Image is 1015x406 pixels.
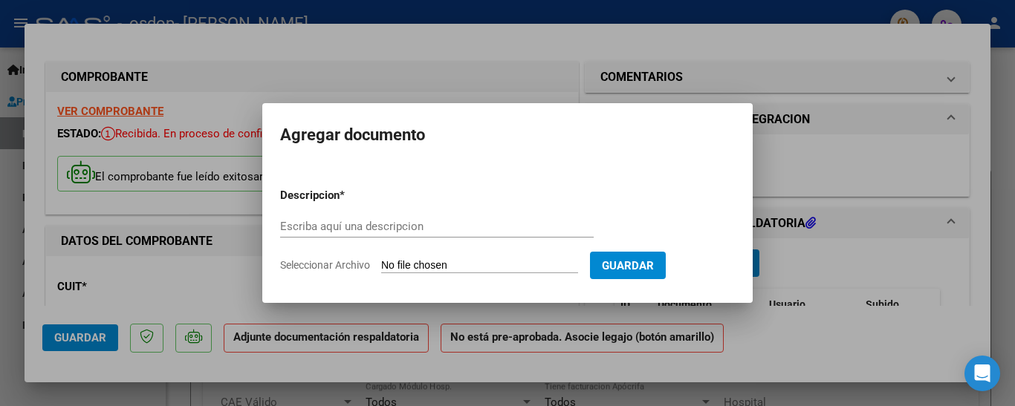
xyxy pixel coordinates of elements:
[602,259,654,272] span: Guardar
[964,356,1000,391] div: Open Intercom Messenger
[280,259,370,271] span: Seleccionar Archivo
[590,252,666,279] button: Guardar
[280,121,735,149] h2: Agregar documento
[280,187,417,204] p: Descripcion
